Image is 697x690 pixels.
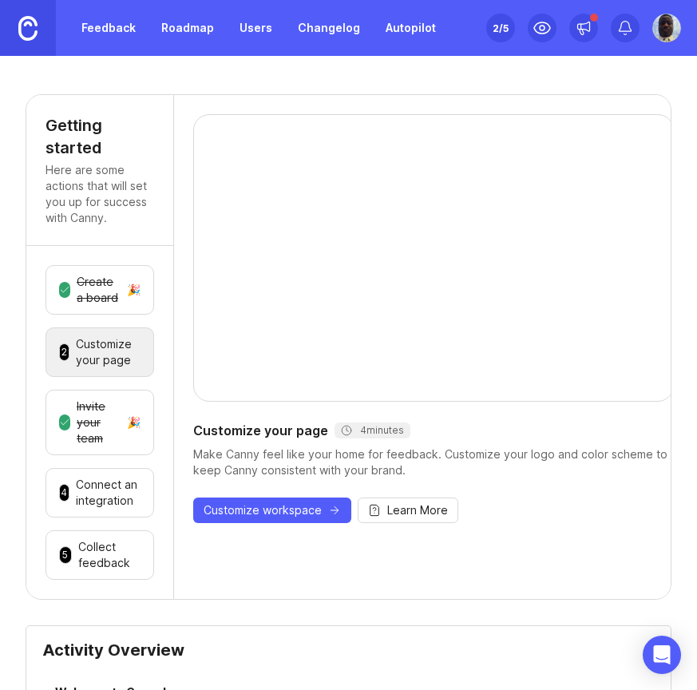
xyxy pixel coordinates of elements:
div: Open Intercom Messenger [643,636,681,674]
div: 4 minutes [341,424,404,437]
a: Changelog [288,14,370,42]
span: Customize workspace [204,502,322,518]
button: 2/5 [486,14,515,42]
div: 🎉 [127,417,141,428]
a: Feedback [72,14,145,42]
a: Users [230,14,282,42]
div: Customize your page [76,336,141,368]
div: Collect feedback [78,539,141,571]
button: Learn More [358,498,458,523]
h4: Getting started [46,114,154,159]
button: Customize workspace [193,498,351,523]
span: Learn More [387,502,448,518]
div: 🎉 [127,284,141,295]
div: Activity Overview [42,642,655,671]
div: Connect an integration [76,477,141,509]
p: Here are some actions that will set you up for success with Canny. [46,162,154,226]
div: 4 [59,484,69,502]
div: 2 /5 [493,17,509,39]
div: 2 [59,343,69,361]
div: Invite your team [77,399,121,446]
img: Canny Home [18,16,38,41]
div: Create a board [77,274,121,306]
div: Customize your page [193,421,674,440]
a: Autopilot [376,14,446,42]
div: Make Canny feel like your home for feedback. Customize your logo and color scheme to keep Canny c... [193,446,674,478]
a: Roadmap [152,14,224,42]
div: 5 [59,546,72,564]
img: wisevirus [652,14,681,42]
